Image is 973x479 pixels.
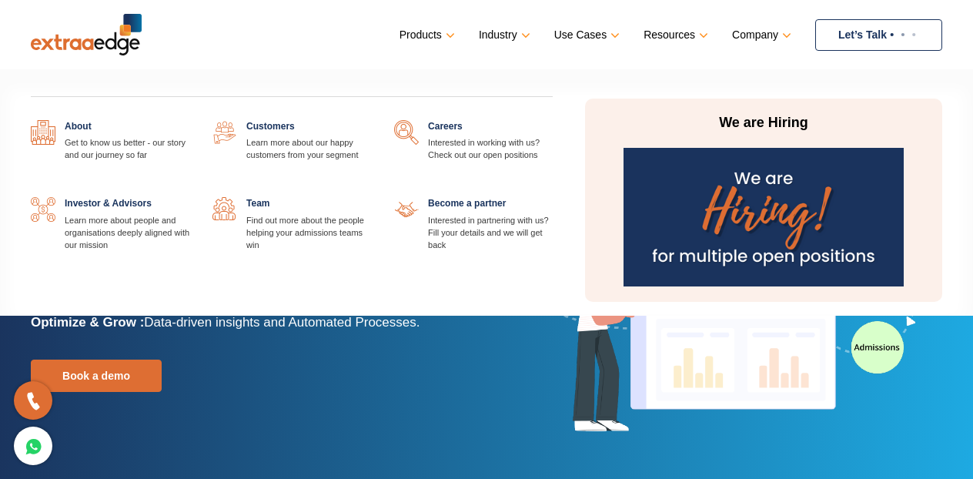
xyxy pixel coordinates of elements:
[619,114,908,132] p: We are Hiring
[31,360,162,392] a: Book a demo
[144,315,420,330] span: Data-driven insights and Automated Processes.
[732,24,788,46] a: Company
[815,19,942,51] a: Let’s Talk
[644,24,705,46] a: Resources
[31,315,144,330] b: Optimize & Grow :
[400,24,452,46] a: Products
[479,24,527,46] a: Industry
[554,24,617,46] a: Use Cases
